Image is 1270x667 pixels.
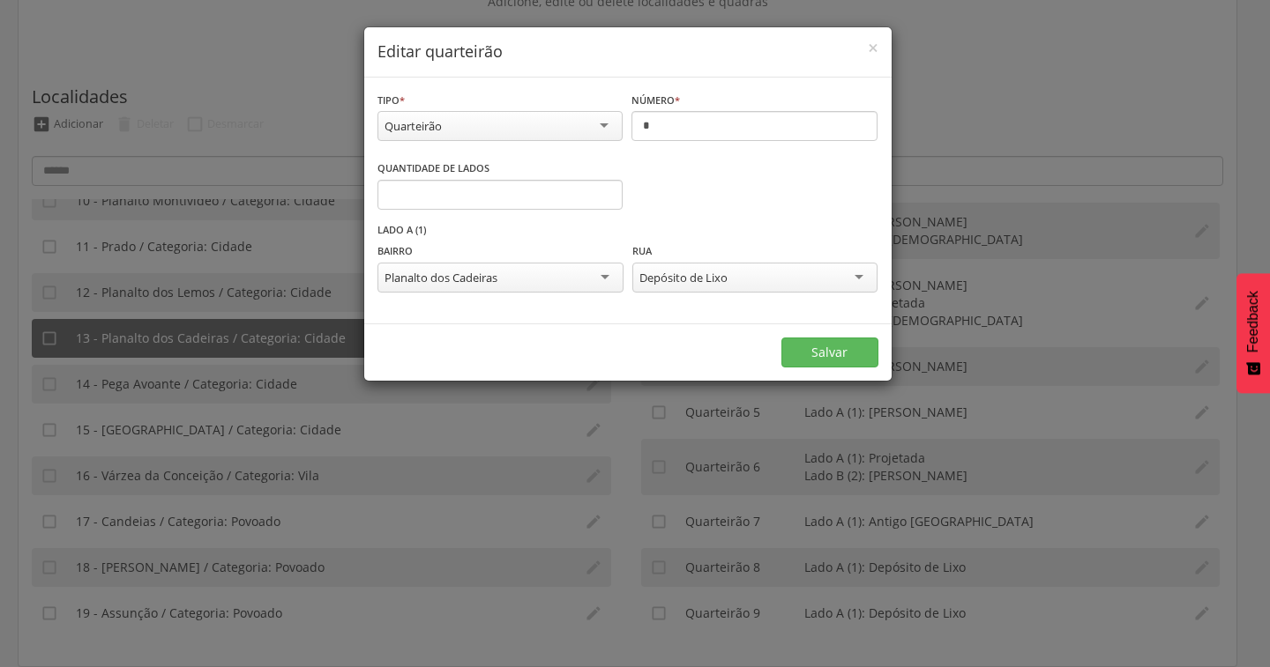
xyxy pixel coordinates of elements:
label: Rua [632,244,652,258]
button: Close [868,39,878,57]
button: Salvar [781,337,878,367]
div: Quarteirão [385,118,442,134]
div: Depósito de Lixo [639,270,728,285]
h4: Editar quarteirão [377,41,878,63]
label: Lado A (1) [377,223,426,237]
button: Feedback - Mostrar pesquisa [1236,273,1270,393]
label: Tipo [377,93,405,107]
div: Planalto dos Cadeiras [385,270,497,285]
label: Quantidade de lados [377,161,489,175]
label: Número [631,93,680,107]
label: Bairro [377,244,413,258]
span: × [868,35,878,60]
span: Feedback [1245,291,1261,352]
